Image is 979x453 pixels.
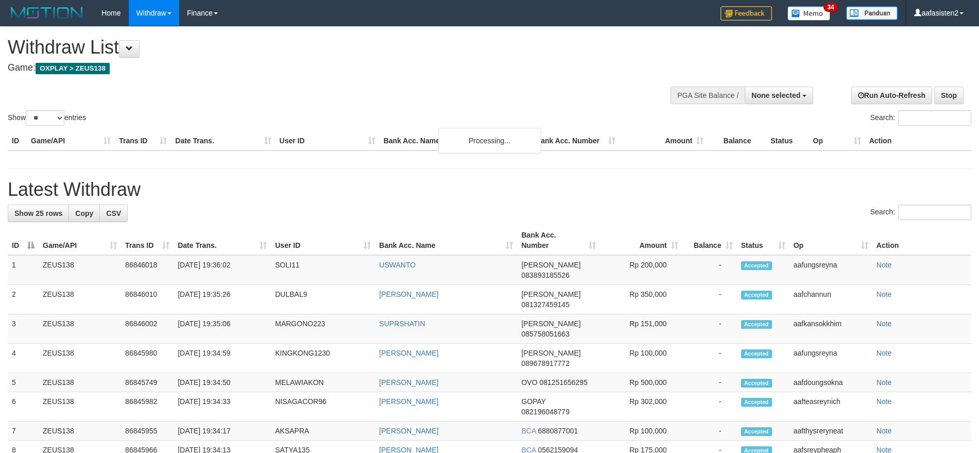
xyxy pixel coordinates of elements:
a: Note [877,397,892,406]
th: Bank Acc. Name [380,131,531,150]
th: Action [872,226,971,255]
td: aafchannun [789,285,872,314]
th: Bank Acc. Name: activate to sort column ascending [375,226,517,255]
span: Copy 085758051663 to clipboard [521,330,569,338]
a: Note [877,378,892,387]
td: 1 [8,255,39,285]
th: Game/API [27,131,115,150]
img: panduan.png [846,6,898,20]
td: 4 [8,344,39,373]
span: [PERSON_NAME] [521,290,580,298]
a: [PERSON_NAME] [379,397,438,406]
td: ZEUS138 [39,255,121,285]
td: aafthysreryneat [789,422,872,441]
td: aafdoungsokna [789,373,872,392]
a: Show 25 rows [8,205,69,222]
h1: Latest Withdraw [8,179,971,200]
a: [PERSON_NAME] [379,290,438,298]
label: Search: [870,110,971,126]
a: Run Auto-Refresh [851,87,932,104]
td: DULBAL9 [271,285,375,314]
a: Copy [68,205,100,222]
td: [DATE] 19:35:26 [174,285,271,314]
button: None selected [745,87,813,104]
th: Amount [620,131,708,150]
span: Accepted [741,320,772,329]
td: 7 [8,422,39,441]
td: ZEUS138 [39,344,121,373]
td: aafteasreynich [789,392,872,422]
span: Copy 6880877001 to clipboard [538,427,578,435]
span: Accepted [741,398,772,407]
td: Rp 100,000 [600,422,682,441]
a: [PERSON_NAME] [379,349,438,357]
div: Processing... [438,128,541,154]
h4: Game: [8,63,642,73]
td: Rp 302,000 [600,392,682,422]
a: Note [877,320,892,328]
td: ZEUS138 [39,285,121,314]
span: Accepted [741,291,772,299]
span: Accepted [741,427,772,436]
th: Balance: activate to sort column ascending [682,226,737,255]
span: Copy 082196048779 to clipboard [521,408,569,416]
td: NISAGACOR96 [271,392,375,422]
th: Bank Acc. Number: activate to sort column ascending [517,226,599,255]
th: Trans ID: activate to sort column ascending [121,226,174,255]
td: 86846010 [121,285,174,314]
input: Search: [898,205,971,220]
span: GOPAY [521,397,545,406]
div: PGA Site Balance / [671,87,745,104]
a: Note [877,427,892,435]
span: [PERSON_NAME] [521,320,580,328]
td: AKSAPRA [271,422,375,441]
td: 86845749 [121,373,174,392]
select: Showentries [26,110,64,126]
td: ZEUS138 [39,314,121,344]
td: [DATE] 19:34:33 [174,392,271,422]
th: Amount: activate to sort column ascending [600,226,682,255]
span: Copy 089678917772 to clipboard [521,359,569,367]
a: CSV [99,205,128,222]
td: [DATE] 19:34:50 [174,373,271,392]
td: 3 [8,314,39,344]
td: MELAWIAKON [271,373,375,392]
span: [PERSON_NAME] [521,349,580,357]
td: - [682,285,737,314]
a: Stop [934,87,964,104]
th: Game/API: activate to sort column ascending [39,226,121,255]
a: USWANTO [379,261,416,269]
td: 86845955 [121,422,174,441]
td: [DATE] 19:35:06 [174,314,271,344]
span: None selected [751,91,800,99]
td: 6 [8,392,39,422]
td: - [682,255,737,285]
td: ZEUS138 [39,392,121,422]
th: User ID [276,131,380,150]
td: aafungsreyna [789,344,872,373]
td: aafungsreyna [789,255,872,285]
a: Note [877,349,892,357]
label: Search: [870,205,971,220]
span: CSV [106,209,121,217]
th: ID: activate to sort column descending [8,226,39,255]
span: [PERSON_NAME] [521,261,580,269]
a: Note [877,290,892,298]
th: Balance [708,131,766,150]
img: MOTION_logo.png [8,5,86,21]
td: ZEUS138 [39,373,121,392]
td: [DATE] 19:34:59 [174,344,271,373]
span: Accepted [741,349,772,358]
span: 34 [823,3,837,12]
td: KINGKONG1230 [271,344,375,373]
th: Op: activate to sort column ascending [789,226,872,255]
input: Search: [898,110,971,126]
span: Copy 081327459145 to clipboard [521,300,569,309]
td: 2 [8,285,39,314]
th: Date Trans. [171,131,275,150]
td: 5 [8,373,39,392]
th: Date Trans.: activate to sort column ascending [174,226,271,255]
th: ID [8,131,27,150]
td: Rp 151,000 [600,314,682,344]
td: 86846002 [121,314,174,344]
